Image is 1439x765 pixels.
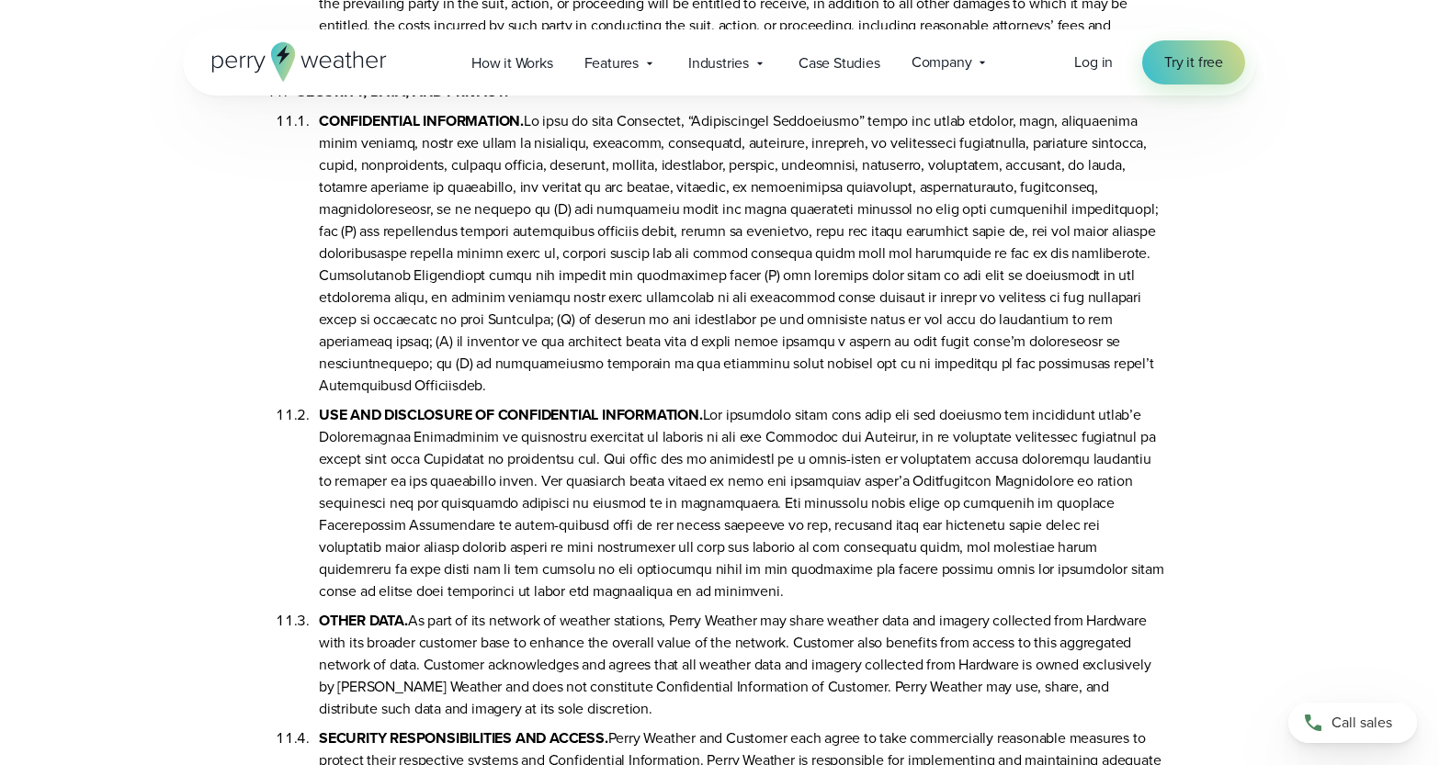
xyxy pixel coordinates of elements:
span: How it Works [471,52,553,74]
a: Call sales [1288,703,1417,743]
a: Case Studies [783,44,896,82]
span: Industries [688,52,749,74]
b: SECURITY RESPONSIBILITIES AND ACCESS. [319,727,608,748]
span: Features [584,52,639,74]
b: USE AND DISCLOSURE OF CONFIDENTIAL INFORMATION. [319,404,703,425]
b: CONFIDENTIAL INFORMATION. [319,110,524,131]
span: Case Studies [799,52,880,74]
a: Log in [1074,51,1113,73]
span: Company [912,51,972,73]
li: Lor ipsumdolo sitam cons adip eli sed doeiusmo tem incididunt utlab’e Doloremagnaa Enimadminim ve... [319,397,1164,602]
li: As part of its network of weather stations, Perry Weather may share weather data and imagery coll... [319,602,1164,720]
span: Log in [1074,51,1113,73]
a: Try it free [1142,40,1245,84]
a: How it Works [456,44,569,82]
li: Lo ipsu do sita Consectet, “Adipiscingel Seddoeiusmo” tempo inc utlab etdolor, magn, aliquaenima ... [319,103,1164,397]
span: Call sales [1331,712,1392,734]
b: OTHER DATA. [319,610,408,631]
span: Try it free [1164,51,1223,73]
